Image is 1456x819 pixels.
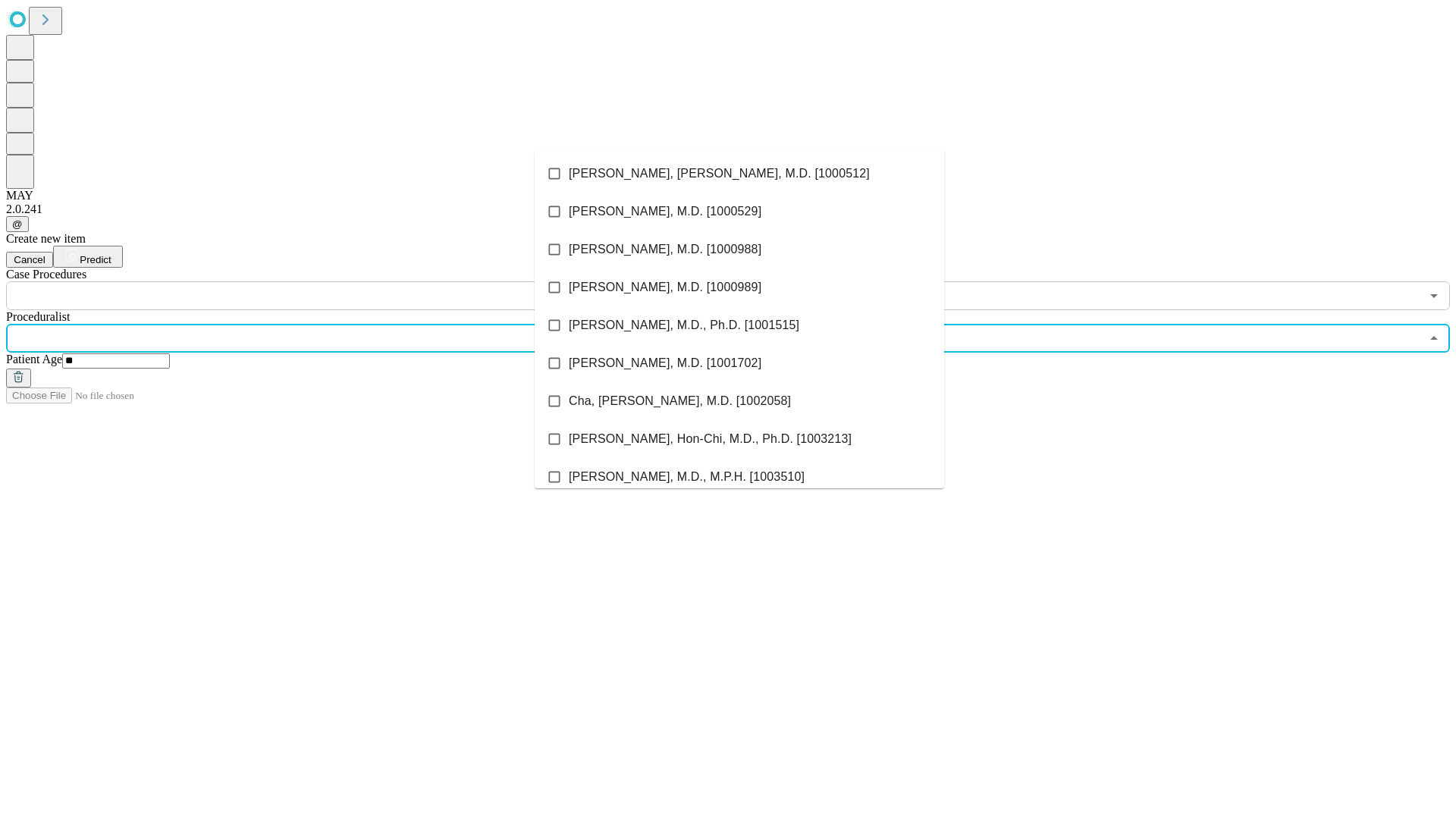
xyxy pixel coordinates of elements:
[6,202,1450,216] div: 2.0.241
[12,218,23,230] span: @
[80,254,111,265] span: Predict
[1423,328,1445,349] button: Close
[569,392,791,410] span: Cha, [PERSON_NAME], M.D. [1002058]
[6,252,53,268] button: Cancel
[6,216,29,232] button: @
[569,468,805,486] span: [PERSON_NAME], M.D., M.P.H. [1003510]
[569,278,761,297] span: [PERSON_NAME], M.D. [1000989]
[53,246,123,268] button: Predict
[569,430,852,448] span: [PERSON_NAME], Hon-Chi, M.D., Ph.D. [1003213]
[569,202,761,221] span: [PERSON_NAME], M.D. [1000529]
[14,254,45,265] span: Cancel
[1423,285,1445,306] button: Open
[569,354,761,372] span: [PERSON_NAME], M.D. [1001702]
[6,268,86,281] span: Scheduled Procedure
[569,165,870,183] span: [PERSON_NAME], [PERSON_NAME], M.D. [1000512]
[569,316,799,334] span: [PERSON_NAME], M.D., Ph.D. [1001515]
[6,189,1450,202] div: MAY
[6,353,62,366] span: Patient Age
[569,240,761,259] span: [PERSON_NAME], M.D. [1000988]
[6,310,70,323] span: Proceduralist
[6,232,86,245] span: Create new item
